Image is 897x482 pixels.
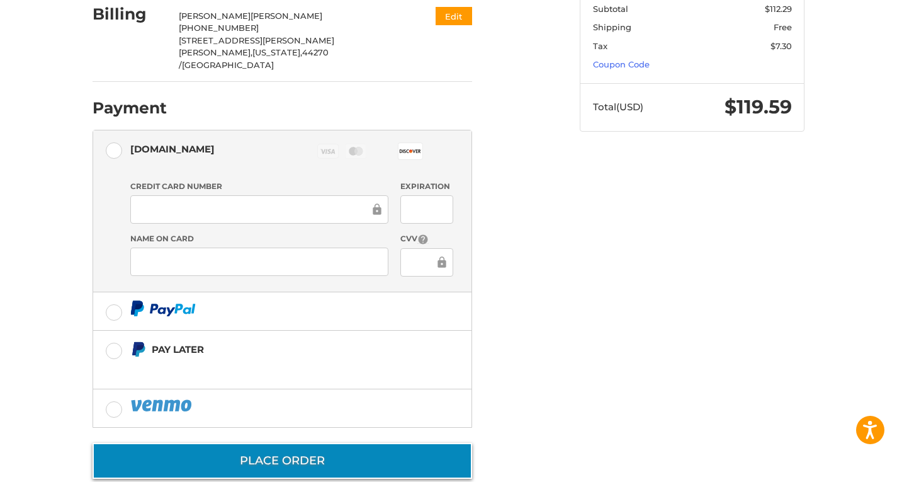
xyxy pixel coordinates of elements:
img: Pay Later icon [130,341,146,357]
span: Tax [593,41,607,51]
iframe: PayPal Message 1 [130,362,393,374]
span: [US_STATE], [252,47,302,57]
label: Credit Card Number [130,181,388,192]
span: [GEOGRAPHIC_DATA] [182,60,274,70]
span: [PERSON_NAME] [179,11,251,21]
iframe: Google Customer Reviews [793,448,897,482]
span: $119.59 [725,95,792,118]
span: $7.30 [770,41,792,51]
h2: Payment [93,98,167,118]
h2: Billing [93,4,166,24]
span: Shipping [593,22,631,32]
span: 44270 / [179,47,329,70]
span: $112.29 [765,4,792,14]
label: Name on Card [130,233,388,244]
img: PayPal icon [130,398,195,413]
span: [PERSON_NAME], [179,47,252,57]
span: Subtotal [593,4,628,14]
button: Edit [436,7,472,25]
div: Pay Later [152,339,393,360]
div: [DOMAIN_NAME] [130,139,215,159]
span: [PHONE_NUMBER] [179,23,259,33]
label: Expiration [400,181,453,192]
span: [PERSON_NAME] [251,11,322,21]
img: PayPal icon [130,301,196,316]
span: Free [774,22,792,32]
button: Place Order [93,443,472,479]
a: Coupon Code [593,59,650,69]
label: CVV [400,233,453,245]
span: Total (USD) [593,101,643,113]
span: [STREET_ADDRESS][PERSON_NAME] [179,35,334,45]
